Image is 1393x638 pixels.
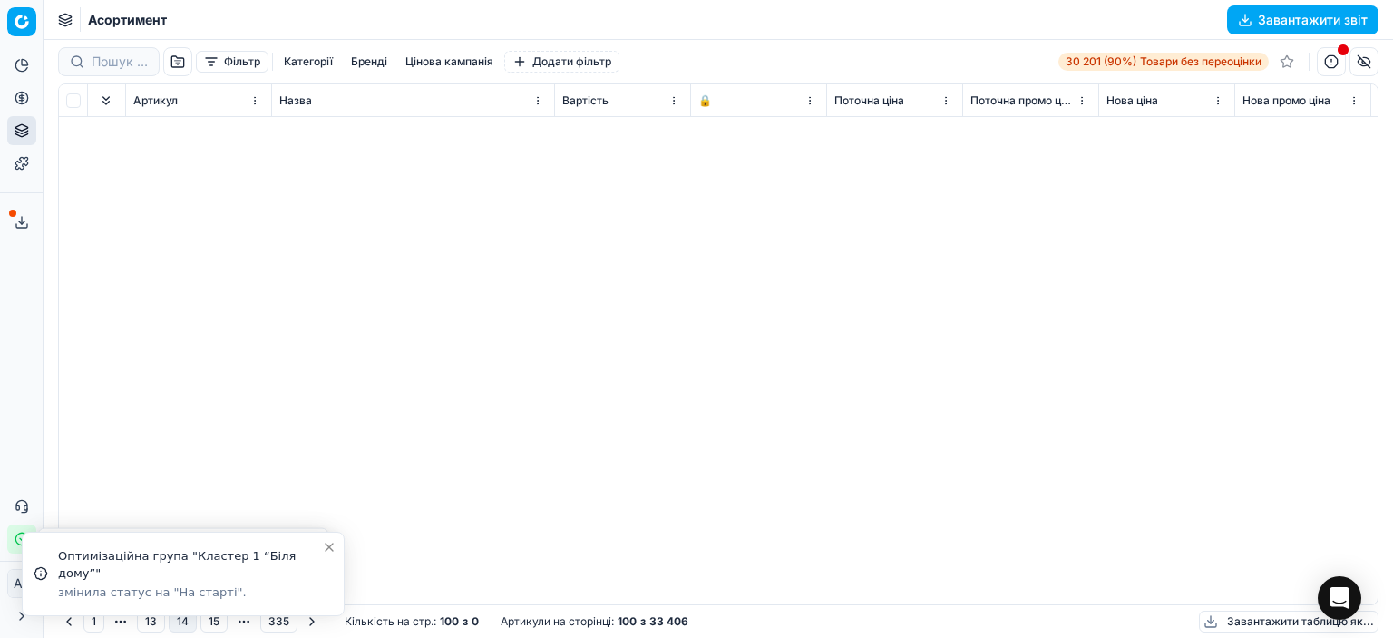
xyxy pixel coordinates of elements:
[532,54,611,68] font: Додати фільтр
[137,611,165,633] button: 13
[405,54,493,68] font: Цінова кампанія
[196,51,268,73] button: Фільтр
[301,611,323,633] button: Перейти на наступну сторінку
[618,614,637,628] font: 100
[351,54,387,68] font: Бренді
[504,51,619,73] button: Додати фільтр
[279,93,312,107] font: Назва
[1066,54,1136,68] font: 30 201 (90%)
[88,11,167,29] span: Асортимент
[92,53,148,71] input: Пошук за артикулом або назвою
[260,611,297,633] button: 335
[1242,93,1330,107] font: Нова промо ціна
[344,51,395,73] button: Бренді
[640,614,646,628] font: з
[14,575,31,591] font: АЗ
[398,51,501,73] button: Цінова кампанія
[1318,576,1361,620] div: Відкрити Intercom Messenger
[318,536,340,558] button: Close toast
[224,54,260,68] font: Фільтр
[440,614,459,628] font: 100
[562,93,609,107] font: Вартість
[83,611,104,633] button: 1
[277,51,340,73] button: Категорії
[501,614,611,628] font: Артикули на сторінці
[1227,614,1374,628] font: Завантажити таблицю як...
[698,93,712,107] font: 🔒
[133,93,178,107] font: Артикул
[1058,53,1269,71] a: 30 201 (90%)Товари без переоцінки
[649,614,688,628] font: 33 406
[834,93,904,107] font: Поточна ціна
[463,614,468,628] font: з
[169,611,197,633] button: 14
[345,614,433,628] font: Кількість на стр.
[200,611,228,633] button: 15
[95,90,117,112] button: Розгорнути все
[1140,54,1261,68] font: Товари без переоцінки
[472,614,479,628] font: 0
[1106,93,1158,107] font: Нова ціна
[58,584,322,601] div: змінила статус на "На старті".
[1227,5,1378,34] button: Завантажити звіт
[58,547,322,583] div: Оптимізаційна група "Кластер 1 “Біля дому”"
[7,569,36,598] button: АЗ
[88,12,167,27] font: Асортимент
[88,11,167,29] nav: хлібні крихти
[611,614,614,628] font: :
[284,54,333,68] font: Категорії
[58,609,323,634] nav: пагінація
[970,93,1076,107] font: Поточна промо ціна
[58,611,80,633] button: Перейти на попередню сторінку
[1258,12,1368,27] font: Завантажити звіт
[1199,611,1378,633] button: Завантажити таблицю як...
[433,614,436,628] font: :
